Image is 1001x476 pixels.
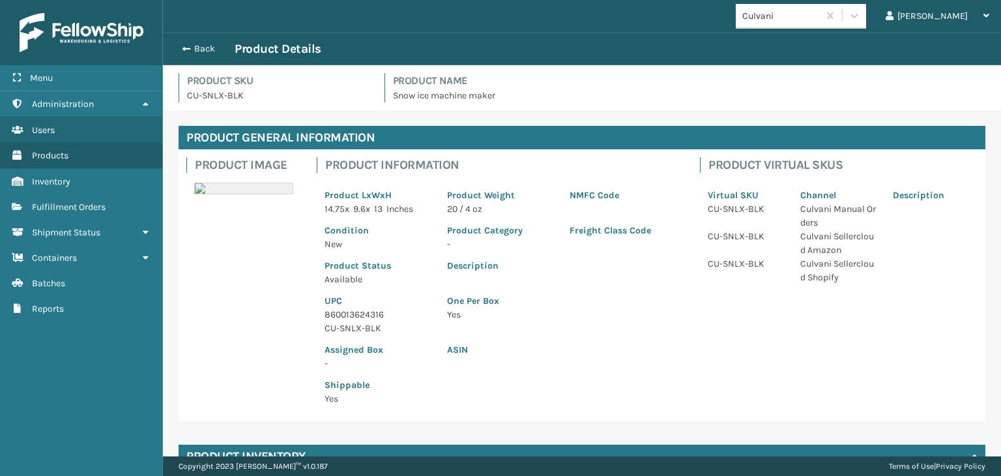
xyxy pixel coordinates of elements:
p: New [325,237,431,251]
p: Freight Class Code [570,224,676,237]
span: Batches [32,278,65,289]
p: Assigned Box [325,343,431,357]
p: Product Category [447,224,554,237]
p: ASIN [447,343,676,357]
p: Description [893,188,970,202]
span: Products [32,150,68,161]
p: Copyright 2023 [PERSON_NAME]™ v 1.0.187 [179,456,328,476]
span: 14.75 x [325,203,349,215]
button: Back [175,43,235,55]
p: 860013624316 [325,308,431,321]
h4: Product SKU [187,73,369,89]
p: Product Status [325,259,431,273]
p: UPC [325,294,431,308]
p: Product LxWxH [325,188,431,202]
h4: Product Information [325,157,684,173]
p: Channel [800,188,877,202]
span: Administration [32,98,94,110]
span: Inches [386,203,413,215]
p: Yes [447,308,676,321]
p: Shippable [325,378,431,392]
p: CU-SNLX-BLK [708,230,785,243]
p: CU-SNLX-BLK [187,89,369,102]
p: Yes [325,392,431,406]
span: Reports [32,303,64,314]
a: Terms of Use [889,462,934,471]
p: CU-SNLX-BLK [708,202,785,216]
h4: Product General Information [179,126,985,149]
span: Users [32,125,55,136]
h3: Product Details [235,41,321,57]
h4: Product Image [195,157,301,173]
a: Privacy Policy [936,462,985,471]
p: Condition [325,224,431,237]
span: Shipment Status [32,227,100,238]
p: CU-SNLX-BLK [325,321,431,335]
p: - [325,357,431,370]
p: - [447,237,554,251]
h4: Product Inventory [186,449,306,464]
h4: Product Name [393,73,986,89]
img: logo [20,13,143,52]
p: Available [325,273,431,286]
p: Culvani Sellercloud Amazon [800,230,877,257]
span: Fulfillment Orders [32,201,106,213]
p: One Per Box [447,294,676,308]
span: Menu [30,72,53,83]
span: Containers [32,252,77,263]
div: | [889,456,985,476]
p: Snow ice machine maker [393,89,986,102]
div: Culvani [742,9,820,23]
img: 51104088640_40f294f443_o-scaled-700x700.jpg [194,183,293,194]
p: CU-SNLX-BLK [708,257,785,271]
p: Virtual SKU [708,188,785,202]
p: Description [447,259,676,273]
p: Product Weight [447,188,554,202]
h4: Product Virtual SKUs [708,157,978,173]
p: Culvani Manual Orders [800,202,877,230]
p: NMFC Code [570,188,676,202]
span: 13 [374,203,383,215]
span: 9.6 x [353,203,370,215]
p: Culvani Sellercloud Shopify [800,257,877,284]
span: Inventory [32,176,70,187]
span: 20 / 4 oz [447,203,482,215]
